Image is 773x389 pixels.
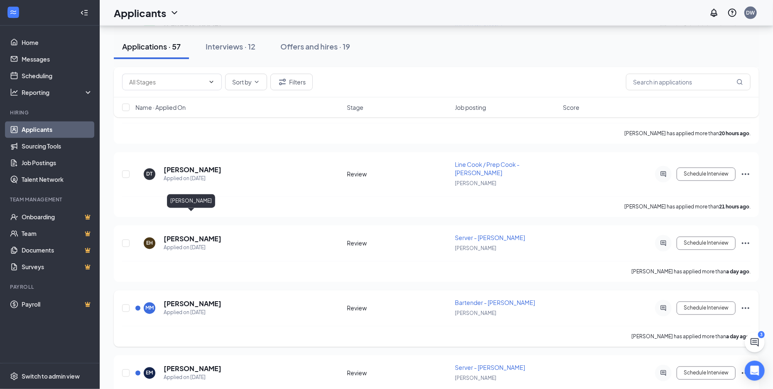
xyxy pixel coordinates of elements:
[22,34,93,51] a: Home
[741,169,751,179] svg: Ellipses
[741,303,751,313] svg: Ellipses
[22,88,93,97] div: Reporting
[232,79,252,85] span: Sort by
[727,8,737,18] svg: QuestionInfo
[277,77,287,87] svg: Filter
[677,302,736,315] button: Schedule Interview
[146,240,153,247] div: EH
[9,8,17,17] svg: WorkstreamLogo
[745,332,765,352] button: ChatActive
[347,369,450,377] div: Review
[164,364,221,374] h5: [PERSON_NAME]
[658,171,668,178] svg: ActiveChat
[164,166,221,175] h5: [PERSON_NAME]
[726,334,749,340] b: a day ago
[22,242,93,259] a: DocumentsCrown
[164,175,221,183] div: Applied on [DATE]
[758,331,765,338] div: 3
[147,171,153,178] div: DT
[80,9,88,17] svg: Collapse
[22,225,93,242] a: TeamCrown
[746,9,755,16] div: DW
[741,368,751,378] svg: Ellipses
[624,203,751,211] p: [PERSON_NAME] has applied more than .
[750,337,760,347] svg: ChatActive
[677,237,736,250] button: Schedule Interview
[22,259,93,275] a: SurveysCrown
[167,194,215,208] div: [PERSON_NAME]
[563,103,579,111] span: Score
[631,333,751,340] p: [PERSON_NAME] has applied more than .
[22,209,93,225] a: OnboardingCrown
[164,309,221,317] div: Applied on [DATE]
[164,374,221,382] div: Applied on [DATE]
[709,8,719,18] svg: Notifications
[658,370,668,377] svg: ActiveChat
[624,130,751,137] p: [PERSON_NAME] has applied more than .
[719,204,749,210] b: 21 hours ago
[10,109,91,116] div: Hiring
[145,305,154,312] div: MM
[208,79,215,85] svg: ChevronDown
[736,79,743,85] svg: MagnifyingGlass
[10,196,91,203] div: Team Management
[455,103,486,111] span: Job posting
[658,240,668,247] svg: ActiveChat
[347,304,450,312] div: Review
[270,74,313,90] button: Filter Filters
[146,369,153,377] div: EM
[22,138,93,155] a: Sourcing Tools
[455,310,496,317] span: [PERSON_NAME]
[225,74,267,90] button: Sort byChevronDown
[658,305,668,312] svg: ActiveChat
[22,51,93,67] a: Messages
[455,245,496,252] span: [PERSON_NAME]
[455,161,520,177] span: Line Cook / Prep Cook - [PERSON_NAME]
[677,168,736,181] button: Schedule Interview
[164,235,221,244] h5: [PERSON_NAME]
[455,299,535,307] span: Bartender - [PERSON_NAME]
[135,103,186,111] span: Name · Applied On
[347,103,363,111] span: Stage
[280,41,350,52] div: Offers and hires · 19
[455,181,496,187] span: [PERSON_NAME]
[631,268,751,275] p: [PERSON_NAME] has applied more than .
[347,239,450,248] div: Review
[122,41,181,52] div: Applications · 57
[164,300,221,309] h5: [PERSON_NAME]
[114,6,166,20] h1: Applicants
[22,67,93,84] a: Scheduling
[22,372,80,381] div: Switch to admin view
[169,8,179,18] svg: ChevronDown
[677,367,736,380] button: Schedule Interview
[455,375,496,382] span: [PERSON_NAME]
[10,372,18,381] svg: Settings
[164,244,221,252] div: Applied on [DATE]
[745,361,765,381] div: Open Intercom Messenger
[22,121,93,138] a: Applicants
[22,155,93,171] a: Job Postings
[22,296,93,313] a: PayrollCrown
[455,234,525,242] span: Server - [PERSON_NAME]
[22,171,93,188] a: Talent Network
[726,269,749,275] b: a day ago
[129,77,205,87] input: All Stages
[10,284,91,291] div: Payroll
[347,170,450,178] div: Review
[253,79,260,85] svg: ChevronDown
[206,41,255,52] div: Interviews · 12
[741,238,751,248] svg: Ellipses
[455,364,525,372] span: Server - [PERSON_NAME]
[10,88,18,97] svg: Analysis
[626,74,751,90] input: Search in applications
[719,131,749,137] b: 20 hours ago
